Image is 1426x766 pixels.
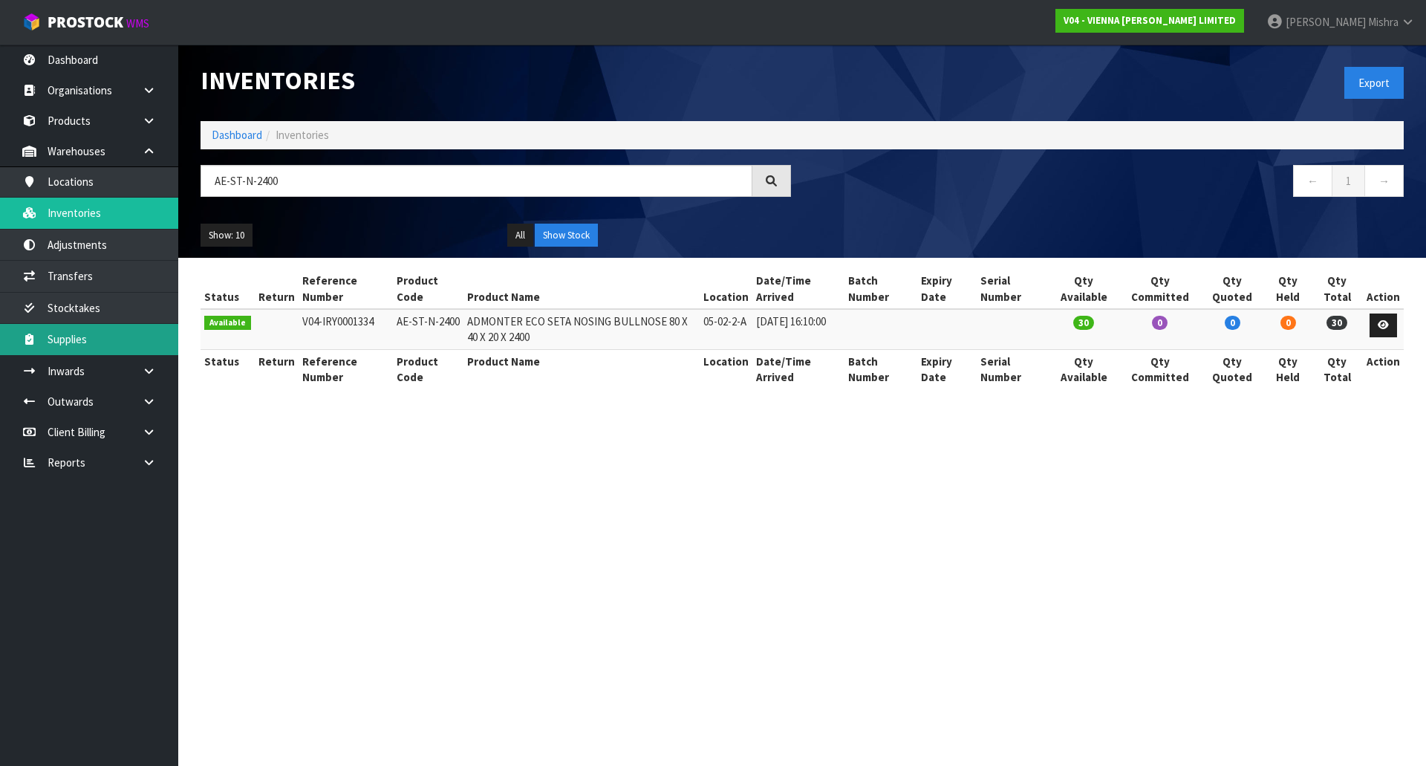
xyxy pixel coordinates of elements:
td: [DATE] 16:10:00 [752,309,845,349]
th: Qty Committed [1119,349,1201,389]
a: 1 [1332,165,1365,197]
span: Inventories [276,128,329,142]
span: 0 [1225,316,1240,330]
th: Serial Number [977,349,1049,389]
a: V04 - VIENNA [PERSON_NAME] LIMITED [1055,9,1244,33]
input: Search inventories [201,165,752,197]
strong: V04 - VIENNA [PERSON_NAME] LIMITED [1064,14,1236,27]
th: Qty Available [1049,349,1119,389]
th: Qty Total [1312,349,1363,389]
button: All [507,224,533,247]
small: WMS [126,16,149,30]
span: 30 [1073,316,1094,330]
img: cube-alt.png [22,13,41,31]
button: Show: 10 [201,224,253,247]
h1: Inventories [201,67,791,94]
th: Action [1363,349,1404,389]
td: 05-02-2-A [700,309,752,349]
th: Qty Total [1312,269,1363,309]
th: Qty Held [1264,269,1312,309]
th: Return [255,349,299,389]
span: 30 [1326,316,1347,330]
a: ← [1293,165,1332,197]
th: Serial Number [977,269,1049,309]
span: 0 [1152,316,1168,330]
th: Location [700,269,752,309]
button: Show Stock [535,224,598,247]
td: V04-IRY0001334 [299,309,394,349]
th: Action [1363,269,1404,309]
span: Available [204,316,251,331]
th: Product Name [463,349,699,389]
th: Product Code [393,269,463,309]
th: Qty Quoted [1200,349,1264,389]
th: Return [255,269,299,309]
th: Date/Time Arrived [752,349,845,389]
th: Product Name [463,269,699,309]
th: Batch Number [844,269,917,309]
th: Qty Quoted [1200,269,1264,309]
td: AE-ST-N-2400 [393,309,463,349]
th: Expiry Date [917,269,977,309]
th: Qty Held [1264,349,1312,389]
th: Status [201,269,255,309]
th: Date/Time Arrived [752,269,845,309]
th: Location [700,349,752,389]
th: Batch Number [844,349,917,389]
th: Reference Number [299,269,394,309]
th: Status [201,349,255,389]
span: ProStock [48,13,123,32]
a: → [1364,165,1404,197]
a: Dashboard [212,128,262,142]
td: ADMONTER ECO SETA NOSING BULLNOSE 80 X 40 X 20 X 2400 [463,309,699,349]
span: [PERSON_NAME] [1286,15,1366,29]
th: Qty Available [1049,269,1119,309]
th: Product Code [393,349,463,389]
th: Expiry Date [917,349,977,389]
span: Mishra [1368,15,1399,29]
button: Export [1344,67,1404,99]
span: 0 [1280,316,1296,330]
nav: Page navigation [813,165,1404,201]
th: Qty Committed [1119,269,1201,309]
th: Reference Number [299,349,394,389]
